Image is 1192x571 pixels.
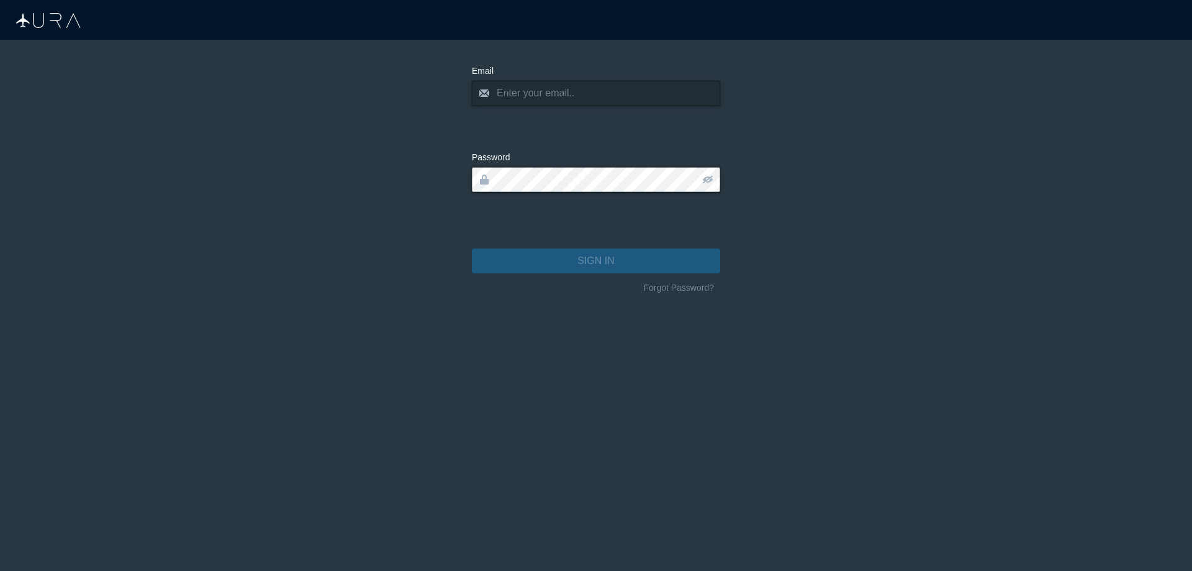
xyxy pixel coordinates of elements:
[637,278,720,298] button: Forgot Password?
[472,152,510,162] span: Password
[472,81,720,106] input: Enter your email..
[16,13,81,28] img: Aura Logo
[472,66,494,76] span: Email
[472,249,720,273] button: SIGN IN
[643,281,714,295] span: Forgot Password?
[577,254,615,268] span: SIGN IN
